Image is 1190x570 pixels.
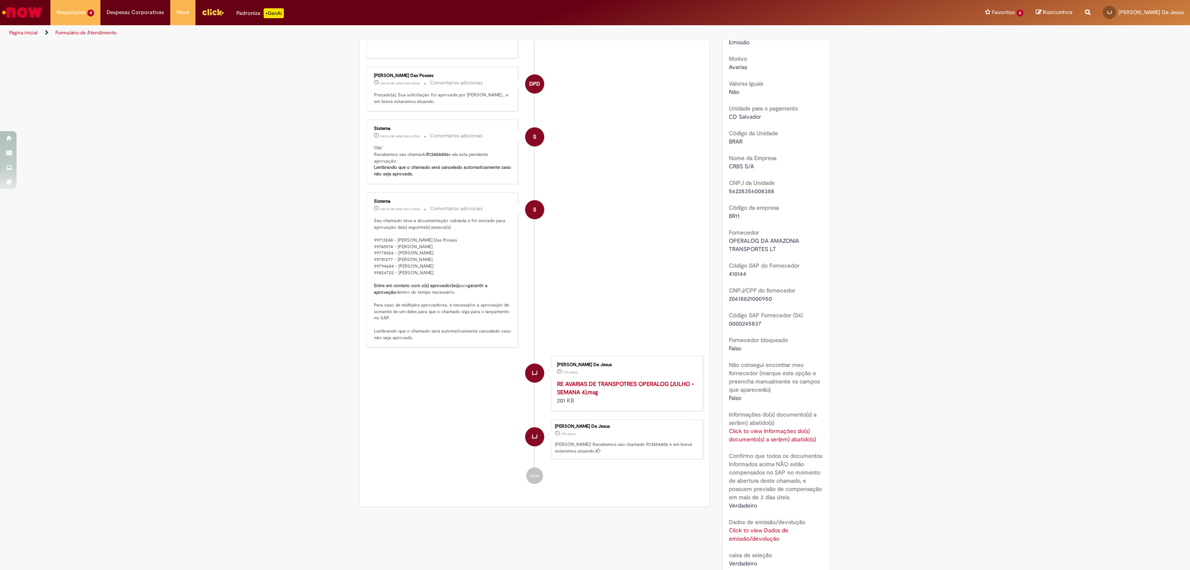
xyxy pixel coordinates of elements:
[729,551,772,559] b: caixa de seleção
[729,262,800,269] b: Código SAP do Fornecedor
[9,29,38,36] a: Página inicial
[555,441,699,454] p: [PERSON_NAME]! Recebemos seu chamado R13454406 e em breve estaremos atuando.
[555,424,699,429] div: [PERSON_NAME] De Jesus
[729,394,741,402] span: Falso
[533,200,536,220] span: S
[729,113,761,120] span: CD Salvador
[202,6,224,18] img: click_logo_yellow_360x200.png
[729,237,801,253] span: OPERALOG DA AMAZONIA TRANSPORTES LT
[380,134,420,139] span: cerca de uma hora atrás
[525,364,544,383] div: Lucas Dos Santos De Jesus
[532,427,538,447] span: LJ
[430,132,483,139] small: Comentários adicionais
[55,29,117,36] a: Formulário de Atendimento
[1016,10,1023,17] span: 6
[366,419,703,459] li: Lucas Dos Santos De Jesus
[729,361,820,393] b: Não consegui encontrar meu fornecedor (marque esta opção e preencha manualmente os campos que apa...
[729,187,774,195] span: 56228356008388
[729,502,757,509] span: Verdadeiro
[87,10,94,17] span: 4
[525,127,544,146] div: System
[374,145,512,177] p: Olá! Recebemos seu chamado e ele esta pendente aprovação.
[561,431,576,436] time: 27/08/2025 23:18:26
[6,25,787,41] ul: Trilhas de página
[107,8,164,17] span: Despesas Corporativas
[729,105,798,112] b: Unidade para o pagamento
[1107,10,1112,15] span: LJ
[380,206,420,211] span: cerca de uma hora atrás
[561,431,576,436] span: 17h atrás
[729,320,761,327] span: 0000245837
[374,73,512,78] div: [PERSON_NAME] Das Posses
[57,8,86,17] span: Requisições
[729,163,754,170] span: CRBS S/A
[374,218,512,341] p: Seu chamado teve a documentação validada e foi enviado para aprovação da(s) seguinte(s) pessoa(s)...
[374,199,512,204] div: Sistema
[236,8,284,18] div: Padroniza
[1043,8,1073,16] span: Rascunhos
[729,63,747,71] span: Avarias
[563,370,578,375] span: 17h atrás
[176,8,189,17] span: More
[557,380,694,396] a: RE AVARIAS DE TRANSPOTRES OPERALOG (JULHO - SEMANA 4).msg
[557,380,695,405] div: 201 KB
[729,38,750,46] span: Emissão
[729,229,759,236] b: Fornecedor
[729,270,746,278] span: 410144
[525,200,544,219] div: System
[430,79,483,86] small: Comentários adicionais
[729,179,775,187] b: CNPJ da Unidade
[380,134,420,139] time: 28/08/2025 15:31:07
[1119,9,1184,16] span: [PERSON_NAME] De Jesus
[563,370,578,375] time: 27/08/2025 23:14:53
[430,205,483,212] small: Comentários adicionais
[729,527,788,542] a: Click to view Dados de emissão/devolução
[729,55,747,62] b: Motivo
[729,452,822,501] b: Confirmo que todos os documentos informados acima NÃO estão compensados no SAP no momento de aber...
[729,336,788,344] b: Fornecedor bloqueado
[729,204,779,211] b: Código da empresa
[374,164,512,177] b: Lembrando que o chamado será cancelado automaticamente caso não seja aprovado.
[525,74,544,93] div: Daniela Pereira Das Posses
[729,88,739,96] span: Não
[525,427,544,446] div: Lucas Dos Santos De Jesus
[529,74,540,94] span: DPD
[729,154,776,162] b: Nome da Empresa
[532,363,538,383] span: LJ
[729,138,743,145] span: BRAR
[374,126,512,131] div: Sistema
[1036,9,1073,17] a: Rascunhos
[1,4,43,21] img: ServiceNow
[729,287,795,294] b: CNPJ/CPF do fornecedor
[729,295,772,302] span: 20618821000950
[374,283,489,295] b: garantir a aprovação
[729,518,805,526] b: Dados de emissão/devolução
[729,129,778,137] b: Código da Unidade
[729,311,803,319] b: Código SAP Fornecedor (S4)
[729,80,763,87] b: Valores Iguais
[729,212,740,220] span: BR11
[380,81,420,86] time: 28/08/2025 15:39:45
[426,151,448,158] b: R13454406
[729,345,741,352] span: Falso
[374,283,459,289] b: Entre em contato com o(s) aprovador(es)
[729,427,816,443] a: Click to view Informações do(s) documento(s) a ser(em) abatido(s)
[374,92,512,105] p: Prezado(a), Sua solicitação foi aprovada por [PERSON_NAME] , e em breve estaremos atuando.
[380,206,420,211] time: 28/08/2025 15:30:57
[729,411,816,426] b: Informações do(s) documento(s) a ser(em) abatido(s)
[264,8,284,18] p: +GenAi
[557,362,695,367] div: [PERSON_NAME] De Jesus
[729,560,757,567] span: Verdadeiro
[533,127,536,147] span: S
[380,81,420,86] span: cerca de uma hora atrás
[992,8,1015,17] span: Favoritos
